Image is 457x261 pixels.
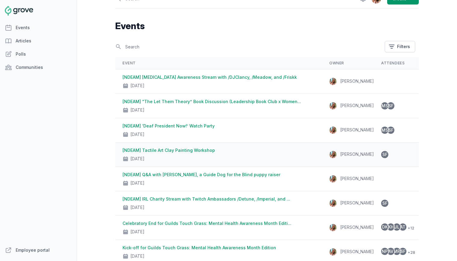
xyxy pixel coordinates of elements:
span: [PERSON_NAME] [340,176,374,181]
div: [DATE] [130,156,145,162]
span: [PERSON_NAME] [340,103,374,108]
span: MR [393,249,400,253]
span: SF [382,201,387,205]
span: [PERSON_NAME] [340,249,374,254]
span: AT [400,225,406,229]
th: Event [115,57,322,69]
span: + 28 [405,249,415,256]
div: [DATE] [130,204,145,210]
input: Search [115,41,381,52]
a: [NDEAM] IRL Charity Stream with Twitch Ambassadors /Detune, /Imperial, and ... [123,196,290,201]
span: MS [381,104,388,108]
th: Owner [322,57,374,69]
a: [NDEAM] ‘Deaf President Now!’ Watch Party [123,123,215,128]
div: [DATE] [130,131,145,137]
span: [PERSON_NAME] [340,127,374,132]
span: MS [381,128,388,132]
span: DK [382,225,388,229]
span: AV [388,249,393,253]
span: [PERSON_NAME] [340,152,374,157]
span: + 12 [405,225,414,232]
th: Attendees [374,57,422,69]
div: [DATE] [130,180,145,186]
div: [DATE] [130,229,145,235]
a: [NDEAM] “The Let Them Theory” Book Discussion (Leadership Book Club x Women... [123,99,301,104]
div: [DATE] [130,253,145,259]
span: SF [388,128,393,132]
span: SF [388,104,393,108]
span: [PERSON_NAME] [340,200,374,205]
img: Grove [5,6,33,16]
span: KH [388,225,394,229]
a: [NDEAM] Q&A with [PERSON_NAME], a Guide Dog for the Blind puppy raiser [123,172,280,177]
span: SF [382,152,387,157]
span: [PERSON_NAME] [340,78,374,84]
span: SF [400,249,406,253]
h1: Events [115,20,419,31]
div: [DATE] [130,107,145,113]
a: [NDEAM] Tactile Art Clay Painting Workshop [123,148,215,153]
button: Filters [385,41,415,52]
div: [DATE] [130,83,145,89]
span: JL [394,225,399,229]
a: Kick-off for Guilds Touch Grass: Mental Health Awareness Month Edition [123,245,276,250]
span: NP [382,249,388,253]
a: Celebratory End for Guilds Touch Grass: Mental Health Awareness Month Editi... [123,221,291,226]
span: [PERSON_NAME] [340,225,374,230]
a: [NDEAM] [MEDICAL_DATA] Awareness Stream with /DJClancy, /Meadow, and /Friskk [123,75,297,80]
